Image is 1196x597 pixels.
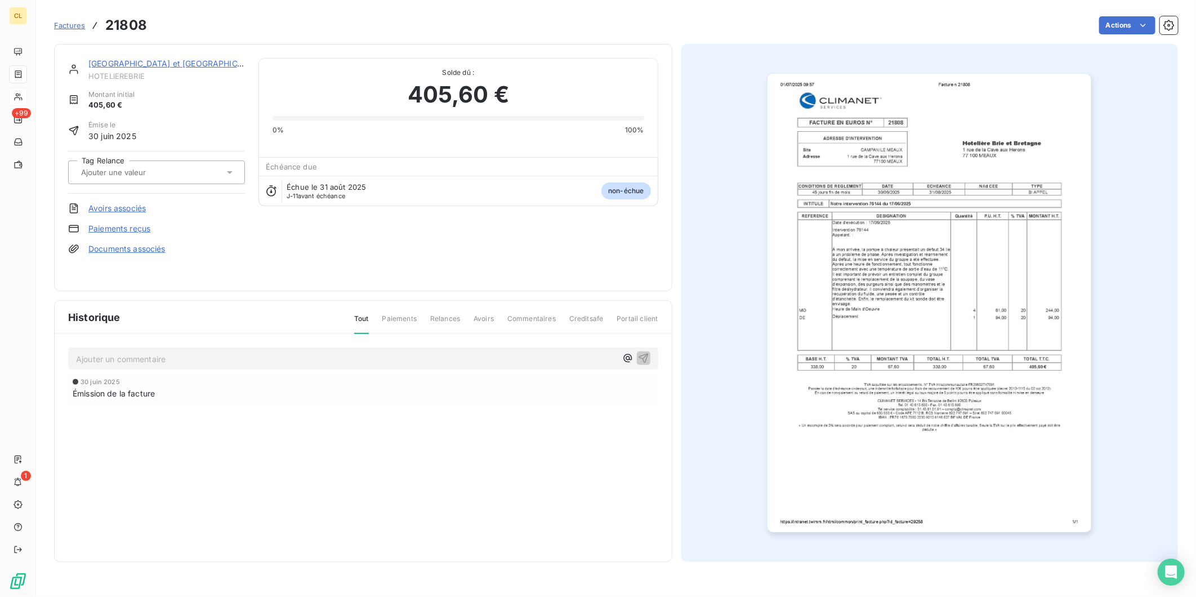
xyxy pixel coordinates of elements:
a: Paiements reçus [88,223,150,234]
span: +99 [12,108,31,118]
img: invoice_thumbnail [767,74,1091,532]
span: Historique [68,310,121,325]
span: Portail client [617,314,658,333]
span: Paiements [382,314,417,333]
span: Creditsafe [569,314,604,333]
span: Solde dû : [273,68,644,78]
span: 405,60 € [408,78,509,112]
a: Factures [54,20,85,31]
div: Open Intercom Messenger [1158,559,1185,586]
span: 1 [21,471,31,481]
div: CL [9,7,27,25]
a: +99 [9,110,26,128]
button: Actions [1099,16,1155,34]
span: Montant initial [88,90,135,100]
span: Échue le 31 août 2025 [287,182,366,191]
h3: 21808 [105,15,147,35]
a: Documents associés [88,243,166,255]
span: non-échue [601,182,650,199]
span: J-11 [287,192,298,200]
span: 405,60 € [88,100,135,111]
span: Relances [430,314,460,333]
a: Avoirs associés [88,203,146,214]
input: Ajouter une valeur [80,167,193,177]
span: HOTELIEREBRIE [88,72,245,81]
span: 100% [625,125,644,135]
span: 0% [273,125,284,135]
img: Logo LeanPay [9,572,27,590]
span: Émission de la facture [73,387,155,399]
span: Factures [54,21,85,30]
a: [GEOGRAPHIC_DATA] et [GEOGRAPHIC_DATA] [88,59,265,68]
span: Tout [354,314,369,334]
span: 30 juin 2025 [88,130,136,142]
span: Commentaires [507,314,556,333]
span: Échéance due [266,162,317,171]
span: avant échéance [287,193,345,199]
span: 30 juin 2025 [81,378,120,385]
span: Émise le [88,120,136,130]
span: Avoirs [474,314,494,333]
